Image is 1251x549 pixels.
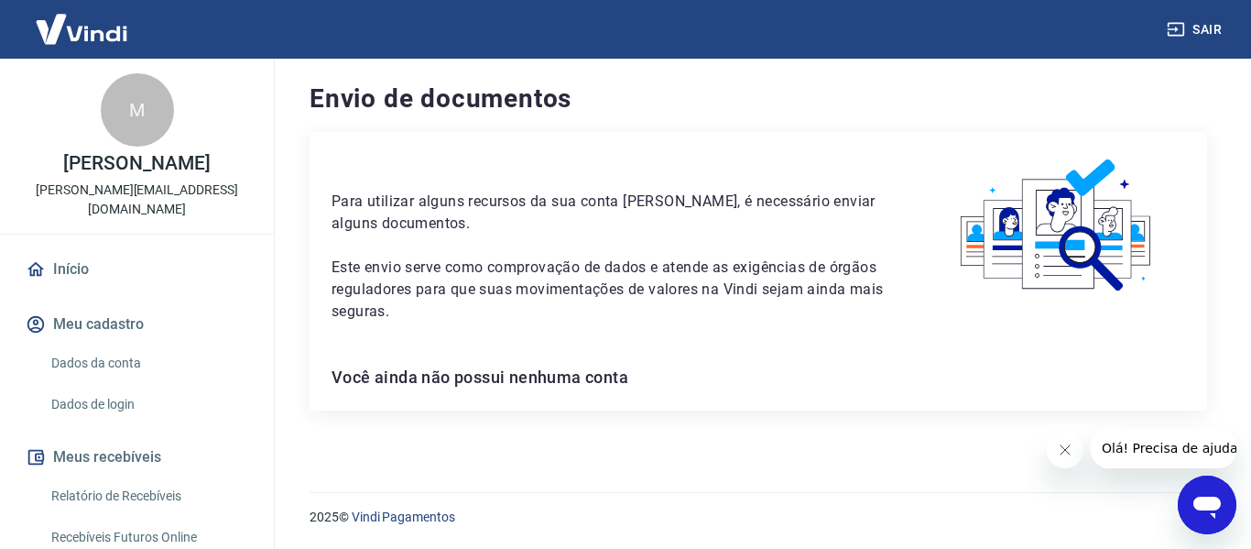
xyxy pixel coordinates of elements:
[63,154,210,173] p: [PERSON_NAME]
[332,257,886,323] p: Este envio serve como comprovação de dados e atende as exigências de órgãos reguladores para que ...
[44,478,252,515] a: Relatório de Recebíveis
[310,508,1207,527] p: 2025 ©
[1091,428,1236,468] iframe: Mensagem da empresa
[101,73,174,147] div: M
[352,510,455,524] a: Vindi Pagamentos
[44,345,252,382] a: Dados da conta
[44,386,252,423] a: Dados de login
[332,191,886,235] p: Para utilizar alguns recursos da sua conta [PERSON_NAME], é necessário enviar alguns documentos.
[1047,432,1083,468] iframe: Fechar mensagem
[310,81,1207,117] h4: Envio de documentos
[1178,476,1236,534] iframe: Botão para abrir a janela de mensagens
[332,367,1185,389] h6: Você ainda não possui nenhuma conta
[15,181,259,219] p: [PERSON_NAME][EMAIL_ADDRESS][DOMAIN_NAME]
[1163,13,1229,47] button: Sair
[22,437,252,478] button: Meus recebíveis
[11,13,154,27] span: Olá! Precisa de ajuda?
[930,154,1185,298] img: waiting_documents.41d9841a9773e5fdf392cede4d13b617.svg
[22,1,141,57] img: Vindi
[22,249,252,290] a: Início
[22,304,252,345] button: Meu cadastro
